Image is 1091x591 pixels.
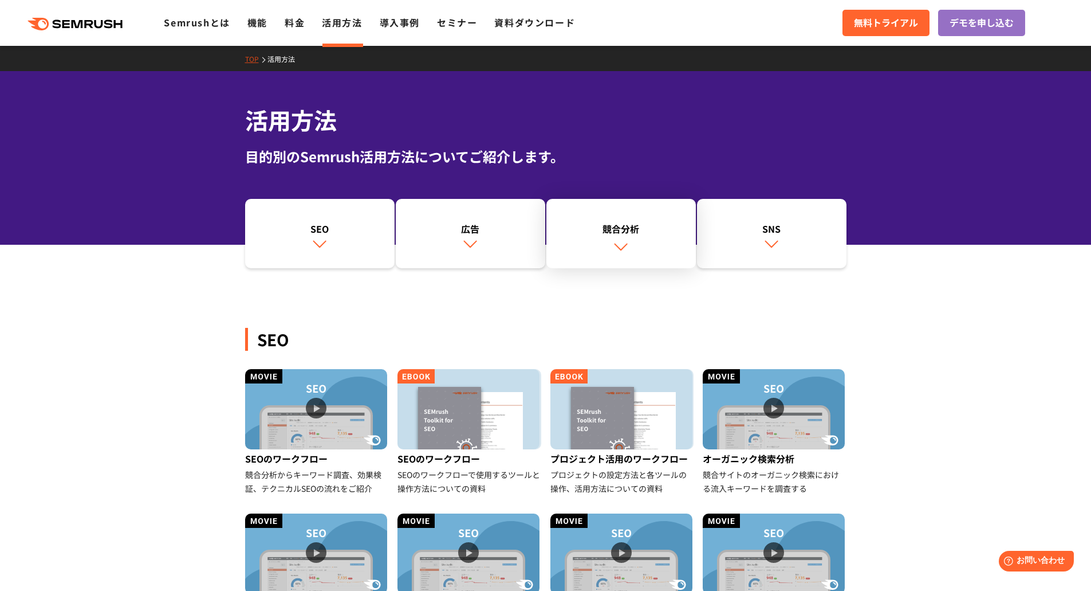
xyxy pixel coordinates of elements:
[989,546,1078,578] iframe: Help widget launcher
[397,449,541,468] div: SEOのワークフロー
[703,468,846,495] div: 競合サイトのオーガニック検索における流入キーワードを調査する
[397,369,541,495] a: SEOのワークフロー SEOのワークフローで使用するツールと操作方法についての資料
[494,15,575,29] a: 資料ダウンロード
[245,54,267,64] a: TOP
[703,449,846,468] div: オーガニック検索分析
[245,146,846,167] div: 目的別のSemrush活用方法についてご紹介します。
[245,328,846,351] div: SEO
[437,15,477,29] a: セミナー
[245,199,395,269] a: SEO
[938,10,1025,36] a: デモを申し込む
[703,222,841,236] div: SNS
[842,10,929,36] a: 無料トライアル
[550,369,694,495] a: プロジェクト活用のワークフロー プロジェクトの設定方法と各ツールの操作、活用方法についての資料
[550,468,694,495] div: プロジェクトの設定方法と各ツールの操作、活用方法についての資料
[854,15,918,30] span: 無料トライアル
[267,54,304,64] a: 活用方法
[285,15,305,29] a: 料金
[401,222,539,236] div: 広告
[245,369,389,495] a: SEOのワークフロー 競合分析からキーワード調査、効果検証、テクニカルSEOの流れをご紹介
[950,15,1014,30] span: デモを申し込む
[396,199,545,269] a: 広告
[245,468,389,495] div: 競合分析からキーワード調査、効果検証、テクニカルSEOの流れをご紹介
[552,222,690,236] div: 競合分析
[697,199,846,269] a: SNS
[245,103,846,137] h1: 活用方法
[397,468,541,495] div: SEOのワークフローで使用するツールと操作方法についての資料
[247,15,267,29] a: 機能
[550,449,694,468] div: プロジェクト活用のワークフロー
[251,222,389,236] div: SEO
[245,449,389,468] div: SEOのワークフロー
[322,15,362,29] a: 活用方法
[546,199,696,269] a: 競合分析
[164,15,230,29] a: Semrushとは
[380,15,420,29] a: 導入事例
[703,369,846,495] a: オーガニック検索分析 競合サイトのオーガニック検索における流入キーワードを調査する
